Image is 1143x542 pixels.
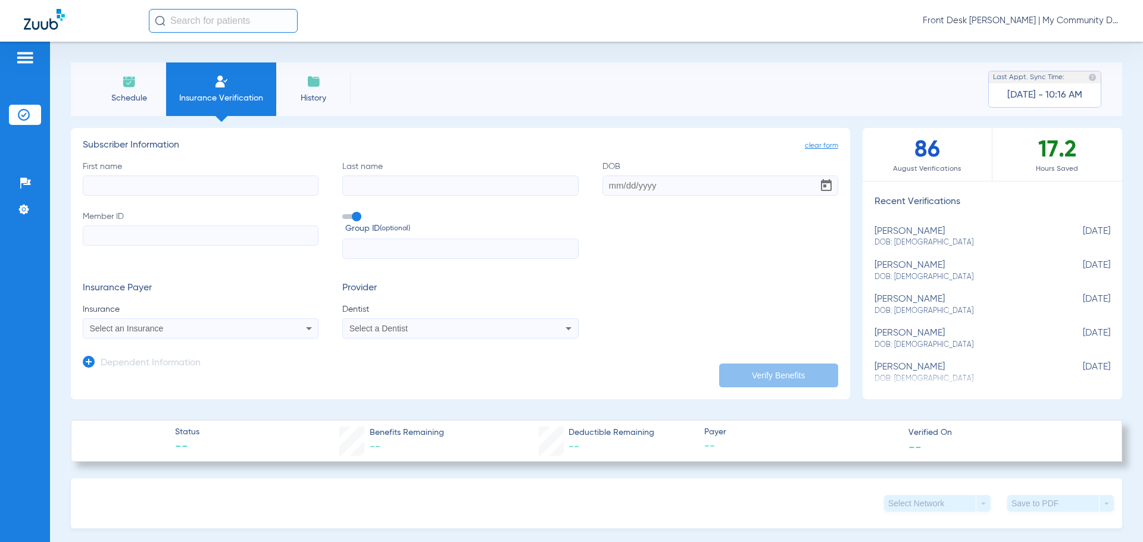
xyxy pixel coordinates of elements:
span: [DATE] [1051,226,1110,248]
span: Group ID [345,223,578,235]
img: Manual Insurance Verification [214,74,229,89]
span: [DATE] [1051,260,1110,282]
h3: Recent Verifications [863,196,1122,208]
span: [DATE] [1051,328,1110,350]
span: History [285,92,342,104]
input: DOBOpen calendar [602,176,838,196]
span: -- [704,439,898,454]
input: Last name [342,176,578,196]
label: Member ID [83,211,318,259]
h3: Dependent Information [101,358,201,369]
img: hamburger-icon [15,51,35,65]
img: Schedule [122,74,136,89]
img: Search Icon [155,15,165,26]
img: Zuub Logo [24,9,65,30]
span: Dentist [342,303,578,315]
span: Hours Saved [992,163,1122,175]
span: Select a Dentist [349,324,408,333]
span: -- [175,439,199,456]
h3: Subscriber Information [83,140,838,152]
span: Payer [704,426,898,438]
div: [PERSON_NAME] [875,328,1051,350]
span: Front Desk [PERSON_NAME] | My Community Dental Centers [923,15,1119,27]
span: Select an Insurance [90,324,164,333]
span: DOB: [DEMOGRAPHIC_DATA] [875,237,1051,248]
span: clear form [805,140,838,152]
span: DOB: [DEMOGRAPHIC_DATA] [875,306,1051,317]
small: (optional) [380,223,410,235]
img: History [307,74,321,89]
label: DOB [602,161,838,196]
span: Last Appt. Sync Time: [993,71,1064,83]
label: First name [83,161,318,196]
span: Deductible Remaining [569,427,654,439]
input: Search for patients [149,9,298,33]
span: Status [175,426,199,438]
span: DOB: [DEMOGRAPHIC_DATA] [875,340,1051,350]
span: DOB: [DEMOGRAPHIC_DATA] [875,272,1051,283]
div: 17.2 [992,128,1122,181]
span: August Verifications [863,163,992,175]
span: -- [569,441,579,452]
span: Insurance [83,303,318,315]
label: Last name [342,161,578,196]
button: Verify Benefits [719,364,838,387]
div: [PERSON_NAME] [875,226,1051,248]
div: [PERSON_NAME] [875,260,1051,282]
span: Benefits Remaining [370,427,444,439]
span: -- [908,440,922,453]
button: Open calendar [814,174,838,198]
h3: Insurance Payer [83,283,318,295]
span: Verified On [908,427,1103,439]
h3: Provider [342,283,578,295]
img: last sync help info [1088,73,1097,82]
input: Member ID [83,225,318,246]
div: 86 [863,128,992,181]
span: Insurance Verification [175,92,267,104]
span: -- [370,441,380,452]
span: [DATE] - 10:16 AM [1007,89,1082,101]
input: First name [83,176,318,196]
div: [PERSON_NAME] [875,294,1051,316]
span: Schedule [101,92,157,104]
div: [PERSON_NAME] [875,362,1051,384]
span: [DATE] [1051,362,1110,384]
span: [DATE] [1051,294,1110,316]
